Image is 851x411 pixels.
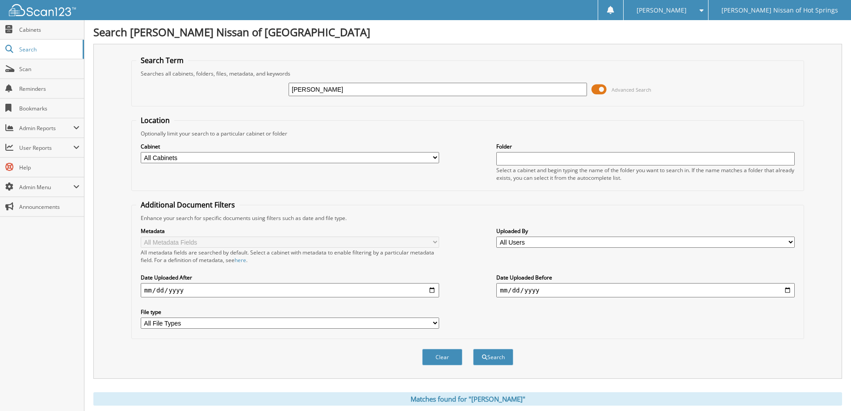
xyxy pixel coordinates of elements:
button: Clear [422,349,462,365]
label: Uploaded By [496,227,795,235]
label: File type [141,308,439,316]
span: Advanced Search [612,86,651,93]
span: Help [19,164,80,171]
button: Search [473,349,513,365]
div: Enhance your search for specific documents using filters such as date and file type. [136,214,799,222]
legend: Location [136,115,174,125]
span: Admin Reports [19,124,73,132]
span: Scan [19,65,80,73]
img: scan123-logo-white.svg [9,4,76,16]
span: [PERSON_NAME] [637,8,687,13]
input: start [141,283,439,297]
div: Searches all cabinets, folders, files, metadata, and keywords [136,70,799,77]
input: end [496,283,795,297]
label: Folder [496,143,795,150]
span: User Reports [19,144,73,152]
span: Cabinets [19,26,80,34]
label: Metadata [141,227,439,235]
div: Matches found for "[PERSON_NAME]" [93,392,842,406]
span: Admin Menu [19,183,73,191]
span: Announcements [19,203,80,211]
div: Optionally limit your search to a particular cabinet or folder [136,130,799,137]
legend: Additional Document Filters [136,200,239,210]
div: Select a cabinet and begin typing the name of the folder you want to search in. If the name match... [496,166,795,182]
legend: Search Term [136,55,188,65]
label: Date Uploaded Before [496,274,795,281]
h1: Search [PERSON_NAME] Nissan of [GEOGRAPHIC_DATA] [93,25,842,39]
a: here [235,256,246,264]
div: All metadata fields are searched by default. Select a cabinet with metadata to enable filtering b... [141,249,439,264]
span: Search [19,46,78,53]
span: [PERSON_NAME] Nissan of Hot Springs [721,8,838,13]
span: Reminders [19,85,80,93]
span: Bookmarks [19,105,80,112]
label: Cabinet [141,143,439,150]
label: Date Uploaded After [141,274,439,281]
